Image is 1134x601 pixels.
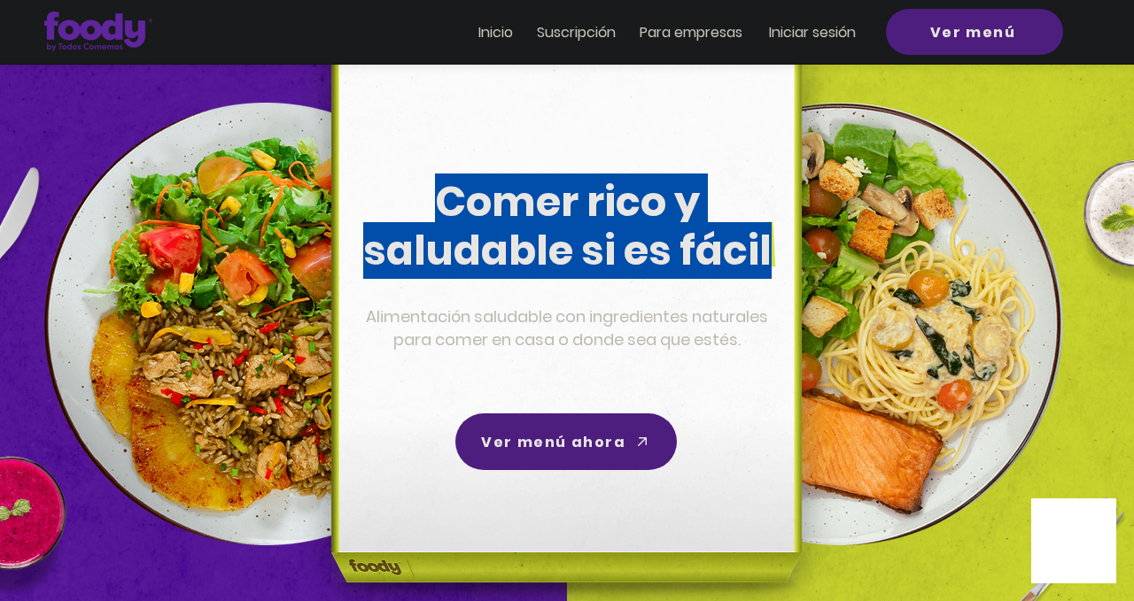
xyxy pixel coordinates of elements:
a: Iniciar sesión [769,25,856,40]
span: Iniciar sesión [769,22,856,42]
a: Ver menú ahora [455,413,677,470]
img: left-dish-compress.png [44,103,487,545]
a: Ver menú [886,9,1063,55]
span: Ver menú ahora [481,431,625,453]
a: Suscripción [537,25,616,40]
a: Para empresas [640,25,742,40]
a: Inicio [478,25,513,40]
span: Alimentación saludable con ingredientes naturales para comer en casa o donde sea que estés. [366,305,768,351]
span: Comer rico y saludable si es fácil [363,173,772,279]
iframe: Messagebird Livechat Widget [1031,498,1116,583]
span: Ver menú [930,21,1016,43]
img: Logo_Foody V2.0.0 (3).png [44,12,152,51]
span: ra empresas [656,22,742,42]
span: Suscripción [537,22,616,42]
span: Inicio [478,22,513,42]
span: Pa [640,22,656,42]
